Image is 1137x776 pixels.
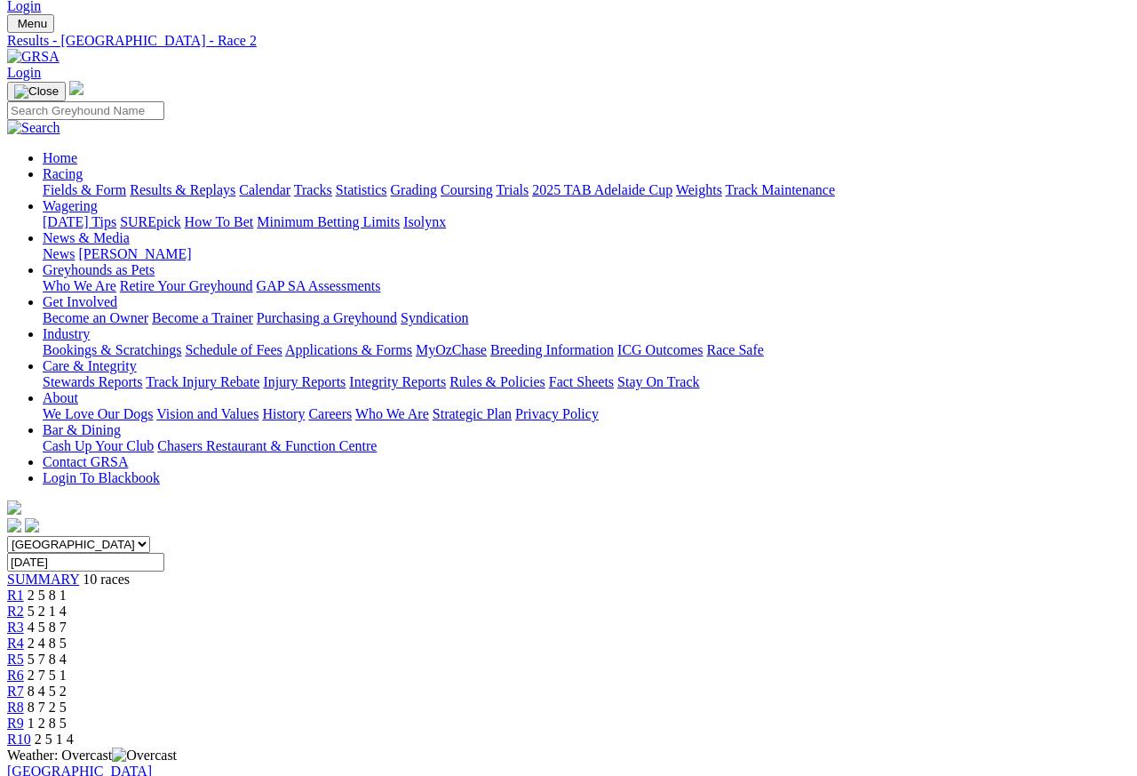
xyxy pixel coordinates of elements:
span: 2 7 5 1 [28,668,67,683]
a: Minimum Betting Limits [257,214,400,229]
a: Vision and Values [156,406,258,421]
a: Purchasing a Greyhound [257,310,397,325]
div: Care & Integrity [43,374,1130,390]
a: GAP SA Assessments [257,278,381,293]
a: Wagering [43,198,98,213]
img: GRSA [7,49,60,65]
span: R7 [7,684,24,699]
a: R10 [7,732,31,747]
a: 2025 TAB Adelaide Cup [532,182,672,197]
a: Fields & Form [43,182,126,197]
a: Privacy Policy [515,406,599,421]
a: Get Involved [43,294,117,309]
a: Contact GRSA [43,454,128,469]
a: Track Injury Rebate [146,374,259,389]
a: Breeding Information [490,342,614,357]
a: MyOzChase [416,342,487,357]
a: Bar & Dining [43,422,121,437]
a: Tracks [294,182,332,197]
a: Fact Sheets [549,374,614,389]
button: Toggle navigation [7,82,66,101]
a: Careers [308,406,352,421]
a: R4 [7,636,24,651]
a: Injury Reports [263,374,346,389]
a: Bookings & Scratchings [43,342,181,357]
img: logo-grsa-white.png [69,81,83,95]
span: 2 5 8 1 [28,588,67,603]
span: Weather: Overcast [7,748,177,763]
a: Stay On Track [617,374,699,389]
div: Greyhounds as Pets [43,278,1130,294]
img: Overcast [112,748,177,764]
a: Results & Replays [130,182,235,197]
a: Syndication [401,310,468,325]
img: Search [7,120,60,136]
span: 8 7 2 5 [28,700,67,715]
span: 2 4 8 5 [28,636,67,651]
a: We Love Our Dogs [43,406,153,421]
a: News & Media [43,230,130,245]
a: R9 [7,716,24,731]
a: [DATE] Tips [43,214,116,229]
a: Grading [391,182,437,197]
a: R1 [7,588,24,603]
a: R5 [7,652,24,667]
a: Coursing [441,182,493,197]
a: R2 [7,604,24,619]
a: Isolynx [403,214,446,229]
div: About [43,406,1130,422]
a: About [43,390,78,405]
a: Weights [676,182,722,197]
a: Retire Your Greyhound [120,278,253,293]
a: Become an Owner [43,310,148,325]
a: Greyhounds as Pets [43,262,155,277]
span: 5 7 8 4 [28,652,67,667]
img: Close [14,84,59,99]
a: Integrity Reports [349,374,446,389]
a: R8 [7,700,24,715]
span: 1 2 8 5 [28,716,67,731]
div: News & Media [43,246,1130,262]
a: Trials [496,182,529,197]
a: Stewards Reports [43,374,142,389]
a: News [43,246,75,261]
a: Login [7,65,41,80]
a: Results - [GEOGRAPHIC_DATA] - Race 2 [7,33,1130,49]
div: Bar & Dining [43,438,1130,454]
a: Become a Trainer [152,310,253,325]
a: Who We Are [43,278,116,293]
img: logo-grsa-white.png [7,500,21,515]
button: Toggle navigation [7,14,54,33]
a: SUMMARY [7,572,79,587]
a: SUREpick [120,214,180,229]
a: Care & Integrity [43,358,137,373]
a: R6 [7,668,24,683]
span: 4 5 8 7 [28,620,67,635]
img: twitter.svg [25,518,39,532]
div: Industry [43,342,1130,358]
a: ICG Outcomes [617,342,703,357]
a: Rules & Policies [449,374,545,389]
a: Schedule of Fees [185,342,282,357]
div: Wagering [43,214,1130,230]
img: facebook.svg [7,518,21,532]
a: Track Maintenance [726,182,835,197]
input: Select date [7,553,164,572]
a: Login To Blackbook [43,470,160,485]
a: Applications & Forms [285,342,412,357]
a: R3 [7,620,24,635]
span: 8 4 5 2 [28,684,67,699]
a: Industry [43,326,90,341]
span: 5 2 1 4 [28,604,67,619]
a: Calendar [239,182,290,197]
